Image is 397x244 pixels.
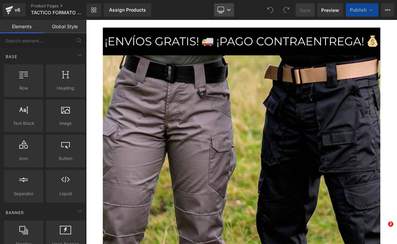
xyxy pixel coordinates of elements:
span: Separator [6,190,41,197]
a: New Library [86,3,101,17]
a: Global Style [43,20,86,33]
a: v6 [3,3,26,17]
span: Base [5,53,18,60]
button: Publish [346,3,378,17]
button: More [381,3,394,17]
span: Image [48,120,83,127]
span: Row [6,85,41,92]
button: Redo [280,3,293,17]
span: Icon [6,155,41,162]
iframe: Intercom live chat [374,221,390,237]
div: v6 [13,6,22,14]
span: 2 [388,221,393,227]
span: Heading [48,85,83,92]
a: Product Pages [31,3,97,9]
div: Assign Products [109,7,146,13]
span: TÁCTICO FORMATO MÁRMOL [31,10,85,15]
span: Save [300,7,311,14]
span: Button [48,155,83,162]
span: Liquid [48,190,83,197]
span: Publish [350,7,366,13]
a: Preview [317,3,343,17]
span: Preview [321,7,339,14]
button: Undo [264,3,277,17]
span: Banner [5,209,25,216]
span: Text Block [6,120,41,127]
